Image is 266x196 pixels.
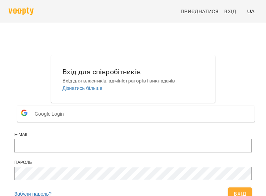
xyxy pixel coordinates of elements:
div: Пароль [14,160,252,166]
button: Вхід для співробітниківВхід для власників, адміністраторів і викладачів.Дізнатись більше [57,61,210,97]
h6: Вхід для співробітників [62,66,204,77]
span: Приєднатися [181,7,219,16]
a: Дізнатись більше [62,85,102,91]
span: Google Login [35,107,67,121]
a: Приєднатися [178,5,221,18]
a: Вхід [221,5,244,18]
span: Вхід [224,7,236,16]
button: UA [244,5,257,18]
span: UA [247,7,255,15]
div: E-mail [14,132,252,138]
img: voopty.png [9,7,34,15]
p: Вхід для власників, адміністраторів і викладачів. [62,77,204,85]
button: Google Login [17,106,255,122]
